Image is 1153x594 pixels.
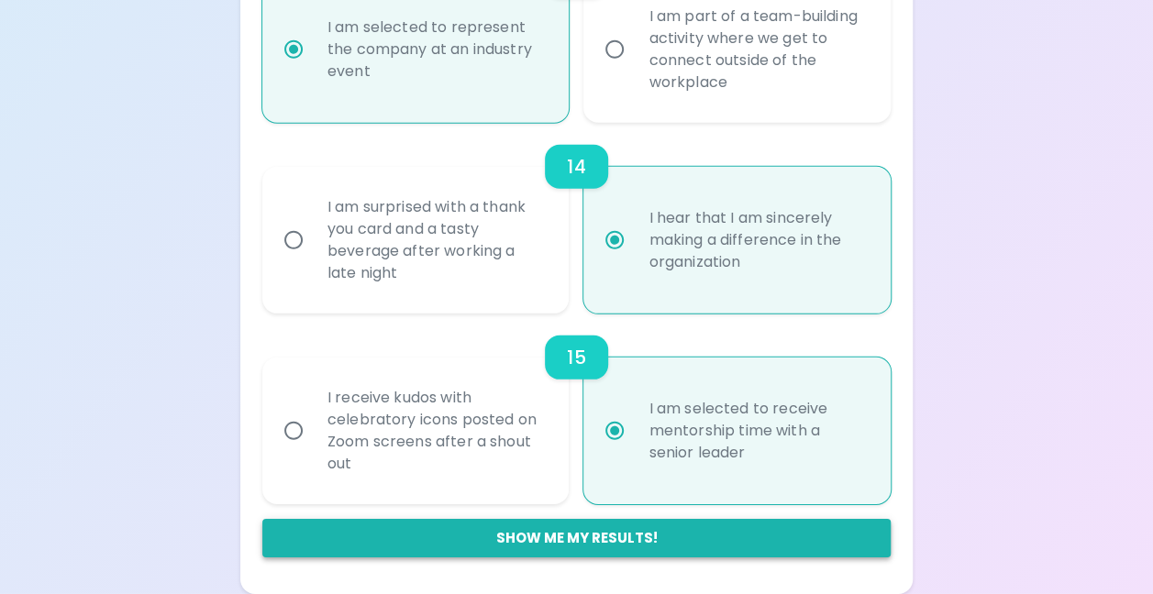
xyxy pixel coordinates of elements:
[567,343,585,372] h6: 15
[313,174,560,306] div: I am surprised with a thank you card and a tasty beverage after working a late night
[567,152,585,181] h6: 14
[262,123,891,313] div: choice-group-check
[262,313,891,504] div: choice-group-check
[634,376,881,486] div: I am selected to receive mentorship time with a senior leader
[634,185,881,295] div: I hear that I am sincerely making a difference in the organization
[262,519,891,557] button: Show me my results!
[313,365,560,497] div: I receive kudos with celebratory icons posted on Zoom screens after a shout out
